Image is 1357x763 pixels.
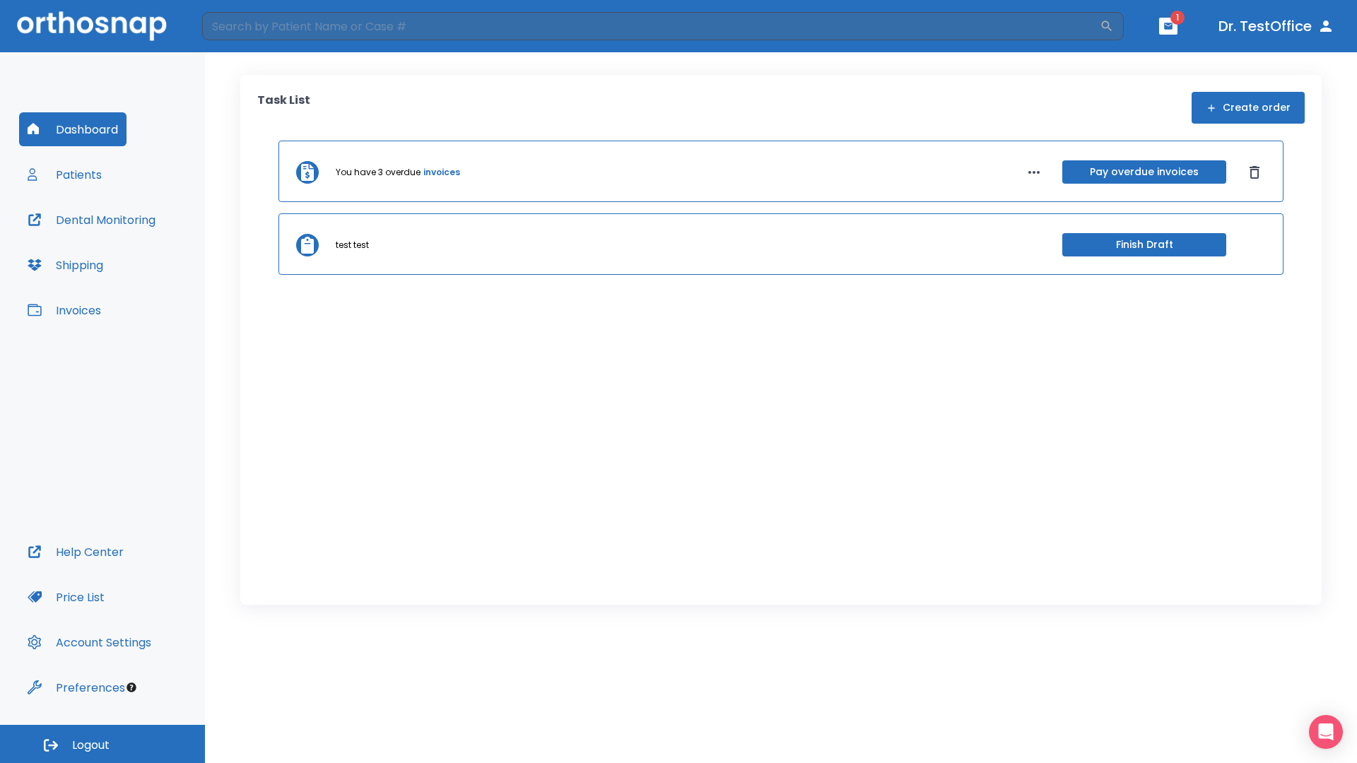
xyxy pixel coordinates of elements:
p: Task List [257,92,310,124]
span: Logout [72,738,110,753]
button: Shipping [19,248,112,282]
input: Search by Patient Name or Case # [202,12,1100,40]
button: Pay overdue invoices [1062,160,1226,184]
button: Dismiss [1243,161,1266,184]
button: Dashboard [19,112,127,146]
button: Create order [1192,92,1305,124]
img: Orthosnap [17,11,167,40]
span: 1 [1170,11,1185,25]
button: Dental Monitoring [19,203,164,237]
button: Dr. TestOffice [1213,13,1340,39]
button: Finish Draft [1062,233,1226,256]
button: Price List [19,580,113,614]
button: Help Center [19,535,132,569]
a: invoices [423,166,460,179]
button: Patients [19,158,110,191]
button: Account Settings [19,625,160,659]
button: Preferences [19,670,134,704]
button: Invoices [19,293,110,327]
div: Open Intercom Messenger [1309,715,1343,749]
p: test test [336,239,369,252]
p: You have 3 overdue [336,166,421,179]
div: Tooltip anchor [125,681,138,694]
